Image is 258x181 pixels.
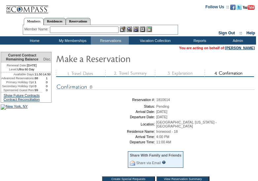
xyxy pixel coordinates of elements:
img: Follow us on Twitter [237,5,242,10]
span: 4:00 PM [156,135,169,139]
img: Make Reservation [56,52,188,65]
td: 0 [35,84,43,88]
td: Available Days: [1,72,35,76]
img: Become our fan on Facebook [230,5,236,10]
td: Home [15,36,53,45]
img: b_calculator.gif [146,26,152,32]
a: [PERSON_NAME] [225,46,255,50]
span: Disc. [43,57,51,61]
span: 1810614 [156,98,170,102]
a: Members [24,18,44,25]
td: Secondary Holiday Opt: [1,84,35,88]
td: Departure Time: [58,140,155,144]
a: Become our fan on Facebook [230,7,236,11]
span: Renewal Date: [7,63,27,67]
span: Pending [156,104,169,108]
td: Arrival Date: [58,110,155,114]
td: Ultra 60 Day [1,67,42,72]
td: Location: [58,120,155,128]
a: Follow us on Twitter [237,7,242,11]
div: Share With Family and Friends [130,153,181,157]
td: 0 [42,84,51,88]
a: Reservations [66,18,91,25]
span: :: [240,31,242,35]
img: Reservations [140,26,145,32]
td: 1 [35,80,43,84]
div: Member Name: [24,26,50,32]
span: [DATE] [156,115,167,119]
a: Subscribe to our YouTube Channel [243,7,255,11]
td: 88 [35,76,43,80]
img: View [127,26,132,32]
img: step2_state3.gif [105,70,155,77]
td: Primary Holiday Opt: [1,80,35,84]
td: Sponsored Guest Res: [1,88,35,92]
td: Reservations [91,36,129,45]
td: 99 [35,88,43,92]
img: New York, NY [1,104,28,110]
img: step1_state3.gif [56,70,105,77]
a: Residences [44,18,66,25]
img: Subscribe to our YouTube Channel [243,5,255,10]
td: Admin [218,36,256,45]
td: Status: [58,104,155,108]
img: b_edit.gif [120,26,126,32]
span: [GEOGRAPHIC_DATA], [US_STATE] - [GEOGRAPHIC_DATA] [156,120,217,128]
img: step4_state2.gif [204,70,254,77]
td: 11.50 [35,72,43,76]
td: 0 [42,80,51,84]
td: [DATE] [1,63,42,67]
span: [DATE] [156,110,167,114]
input: What is this? [162,161,166,164]
td: Advanced Reservations: [1,76,35,80]
img: step3_state3.gif [155,70,204,77]
td: Arrival Time: [58,135,155,139]
span: Ironwood - 18 [156,129,178,133]
td: 14.50 [42,72,51,76]
td: Follow Us :: [205,4,229,12]
td: 0 [42,88,51,92]
td: Residence Name: [58,129,155,133]
td: Reports [180,36,218,45]
td: Current Contract Remaining Balance [1,52,42,63]
span: 11:00 AM [156,140,171,144]
a: Help [246,31,255,35]
a: Share via Email [136,161,161,165]
td: 1 [42,76,51,80]
a: Sign Out [218,31,235,35]
td: Reservation #: [58,98,155,102]
td: Departure Date: [58,115,155,119]
span: Level: [9,67,17,71]
td: My Memberships [53,36,91,45]
span: You are acting on behalf of: [179,46,255,50]
img: Impersonate [133,26,139,32]
td: Vacation Collection [129,36,180,45]
a: Show Future Contracts [4,93,40,97]
a: Contract Reconciliation [4,97,40,101]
